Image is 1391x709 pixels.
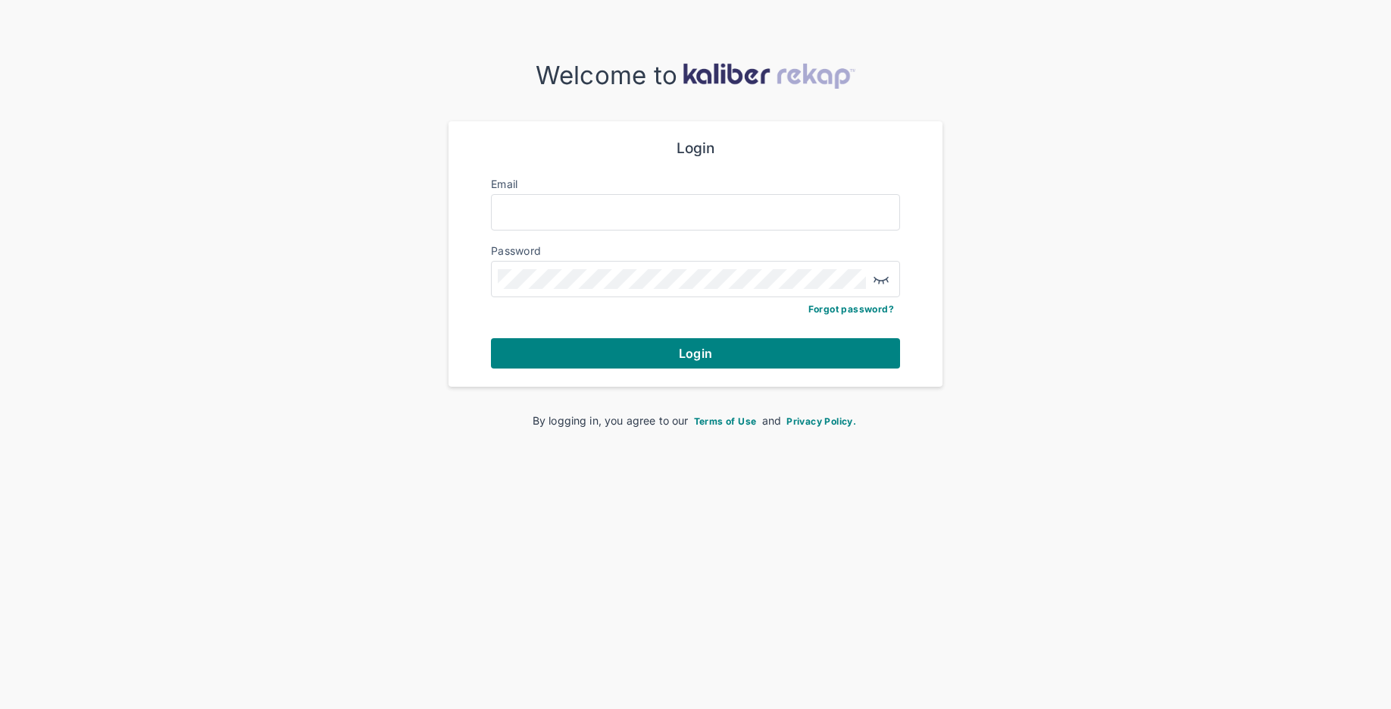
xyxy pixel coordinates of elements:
[491,177,517,190] label: Email
[694,416,757,427] span: Terms of Use
[473,413,918,428] div: By logging in, you agree to our and
[784,414,858,427] a: Privacy Policy.
[491,244,541,257] label: Password
[808,303,894,315] a: Forgot password?
[683,63,855,89] img: kaliber-logo
[692,414,759,427] a: Terms of Use
[679,346,712,361] span: Login
[491,140,900,158] div: Login
[872,270,890,288] img: eye-closed.fa43b6e4.svg
[786,416,856,427] span: Privacy Policy.
[491,338,900,369] button: Login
